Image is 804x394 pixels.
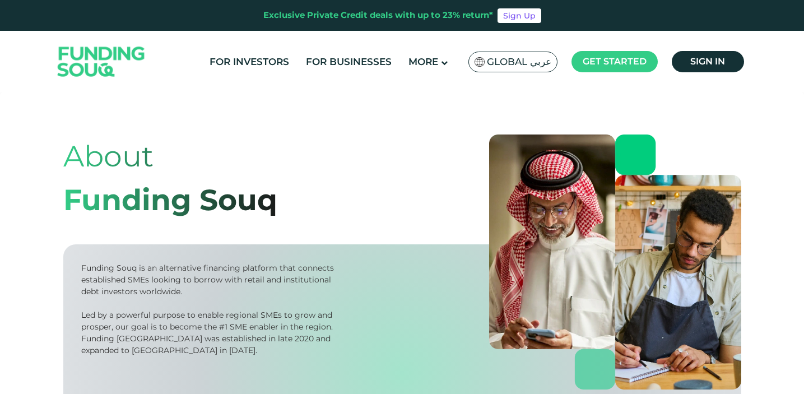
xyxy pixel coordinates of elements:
[487,55,551,68] span: Global عربي
[263,9,493,22] div: Exclusive Private Credit deals with up to 23% return*
[47,34,156,90] img: Logo
[408,56,438,67] span: More
[63,135,277,178] div: About
[583,56,647,67] span: Get started
[690,56,725,67] span: Sign in
[207,53,292,71] a: For Investors
[81,309,338,356] div: Led by a powerful purpose to enable regional SMEs to grow and prosper, our goal is to become the ...
[475,57,485,67] img: SA Flag
[672,51,744,72] a: Sign in
[303,53,394,71] a: For Businesses
[63,178,277,222] div: Funding Souq
[81,262,338,298] div: Funding Souq is an alternative financing platform that connects established SMEs looking to borro...
[489,135,741,390] img: about-us-banner
[498,8,541,23] a: Sign Up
